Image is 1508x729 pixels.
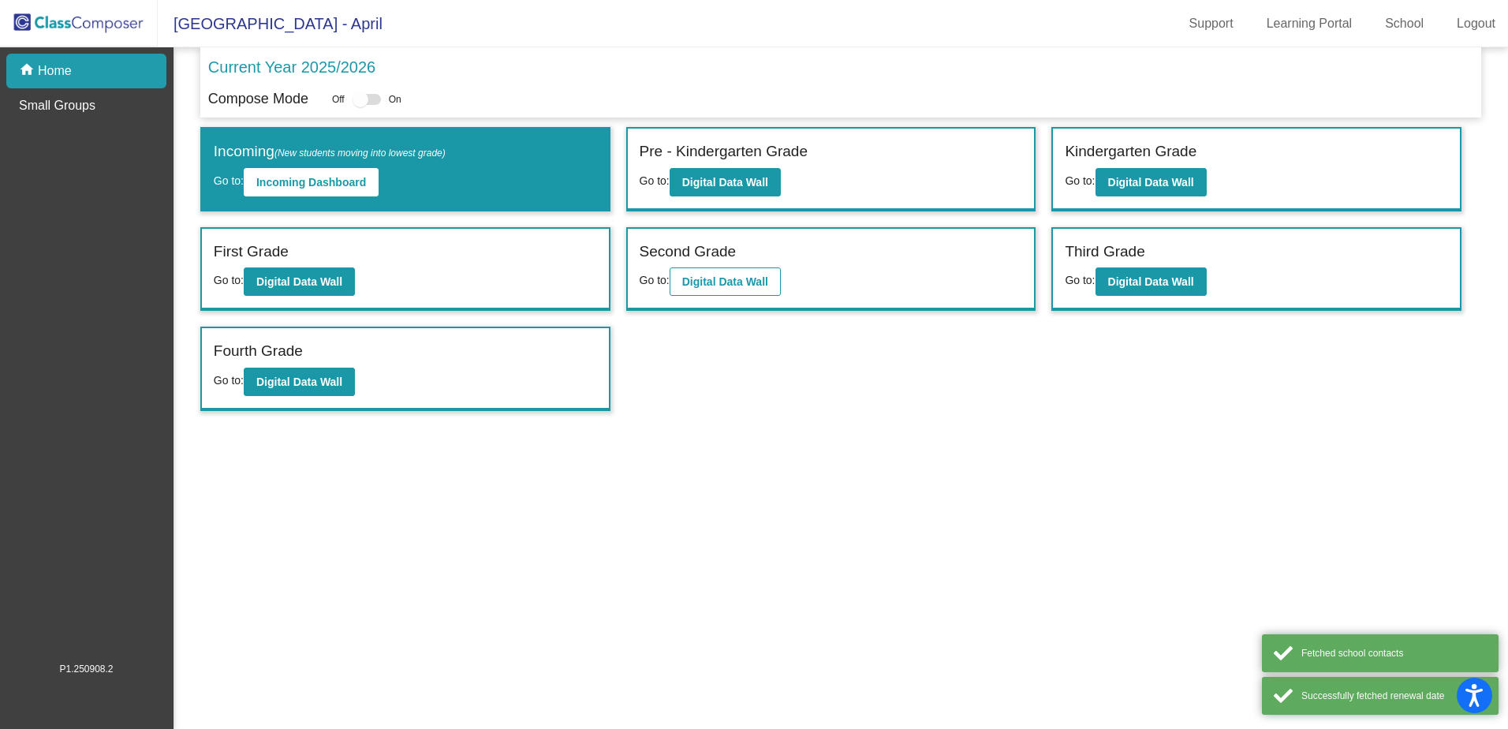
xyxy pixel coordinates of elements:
b: Digital Data Wall [256,275,342,288]
b: Digital Data Wall [682,176,768,189]
button: Digital Data Wall [1096,267,1207,296]
label: Fourth Grade [214,340,303,363]
label: First Grade [214,241,289,264]
p: Compose Mode [208,88,308,110]
a: School [1372,11,1436,36]
b: Incoming Dashboard [256,176,366,189]
label: Second Grade [640,241,737,264]
button: Digital Data Wall [244,368,355,396]
a: Logout [1444,11,1508,36]
span: Go to: [214,374,244,387]
label: Third Grade [1065,241,1144,264]
span: (New students moving into lowest grade) [274,148,446,159]
span: Go to: [214,274,244,286]
mat-icon: home [19,62,38,80]
span: Go to: [214,174,244,187]
span: Off [332,92,345,107]
p: Home [38,62,72,80]
b: Digital Data Wall [1108,275,1194,288]
label: Incoming [214,140,446,163]
span: On [389,92,401,107]
span: Go to: [640,274,670,286]
button: Digital Data Wall [670,267,781,296]
label: Pre - Kindergarten Grade [640,140,808,163]
b: Digital Data Wall [256,376,342,388]
b: Digital Data Wall [682,275,768,288]
label: Kindergarten Grade [1065,140,1196,163]
p: Small Groups [19,96,95,115]
button: Digital Data Wall [244,267,355,296]
span: [GEOGRAPHIC_DATA] - April [158,11,383,36]
a: Support [1177,11,1246,36]
button: Incoming Dashboard [244,168,379,196]
span: Go to: [1065,274,1095,286]
a: Learning Portal [1254,11,1365,36]
button: Digital Data Wall [1096,168,1207,196]
p: Current Year 2025/2026 [208,55,375,79]
button: Digital Data Wall [670,168,781,196]
span: Go to: [1065,174,1095,187]
b: Digital Data Wall [1108,176,1194,189]
span: Go to: [640,174,670,187]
